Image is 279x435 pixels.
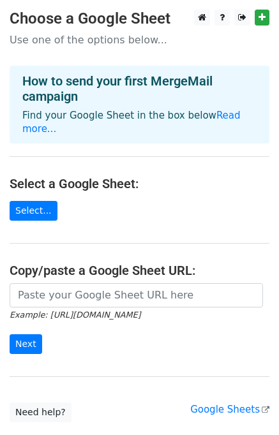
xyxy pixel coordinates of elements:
a: Read more... [22,110,241,135]
p: Use one of the options below... [10,33,269,47]
p: Find your Google Sheet in the box below [22,109,257,136]
a: Need help? [10,402,72,422]
input: Next [10,334,42,354]
h4: Copy/paste a Google Sheet URL: [10,263,269,278]
small: Example: [URL][DOMAIN_NAME] [10,310,140,320]
h3: Choose a Google Sheet [10,10,269,28]
a: Google Sheets [190,404,269,415]
a: Select... [10,201,57,221]
input: Paste your Google Sheet URL here [10,283,263,307]
h4: Select a Google Sheet: [10,176,269,191]
h4: How to send your first MergeMail campaign [22,73,257,104]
